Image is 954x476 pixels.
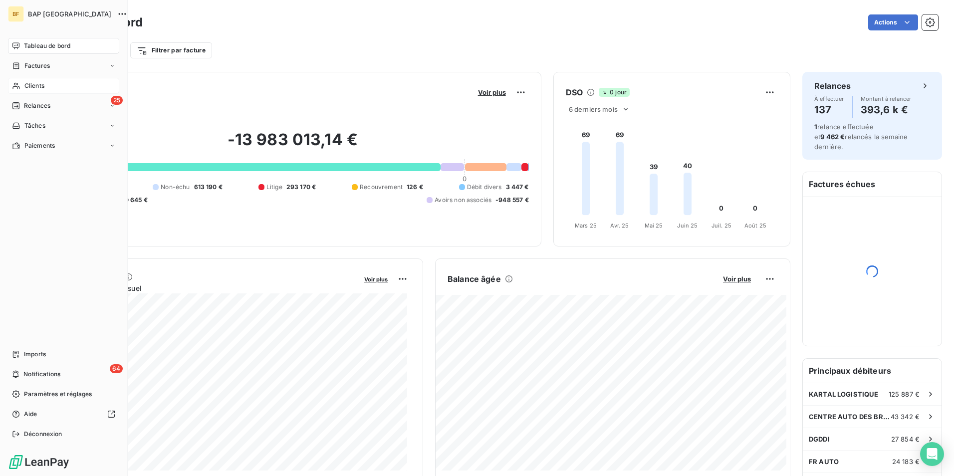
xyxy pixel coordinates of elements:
[361,274,391,283] button: Voir plus
[644,222,663,229] tspan: Mai 25
[809,435,830,443] span: DGDDI
[8,346,119,362] a: Imports
[478,88,506,96] span: Voir plus
[24,350,46,359] span: Imports
[803,172,942,196] h6: Factures échues
[861,102,912,118] h4: 393,6 k €
[360,183,403,192] span: Recouvrement
[809,413,891,421] span: CENTRE AUTO DES BRUYERES
[161,183,190,192] span: Non-échu
[803,359,942,383] h6: Principaux débiteurs
[569,105,618,113] span: 6 derniers mois
[111,96,123,105] span: 25
[820,133,845,141] span: 9 462 €
[712,222,731,229] tspan: Juil. 25
[814,123,908,151] span: relance effectuée et relancés la semaine dernière.
[506,183,529,192] span: 3 447 €
[56,283,357,293] span: Chiffre d'affaires mensuel
[8,98,119,114] a: 25Relances
[599,88,630,97] span: 0 jour
[720,274,754,283] button: Voir plus
[814,102,844,118] h4: 137
[814,80,851,92] h6: Relances
[23,370,60,379] span: Notifications
[575,222,597,229] tspan: Mars 25
[8,138,119,154] a: Paiements
[24,81,44,90] span: Clients
[24,61,50,70] span: Factures
[24,430,62,439] span: Déconnexion
[364,276,388,283] span: Voir plus
[495,196,529,205] span: -948 557 €
[407,183,423,192] span: 126 €
[8,406,119,422] a: Aide
[891,435,920,443] span: 27 854 €
[266,183,282,192] span: Litige
[677,222,698,229] tspan: Juin 25
[448,273,501,285] h6: Balance âgée
[286,183,316,192] span: 293 170 €
[467,183,502,192] span: Débit divers
[814,123,817,131] span: 1
[24,390,92,399] span: Paramètres et réglages
[28,10,111,18] span: BAP [GEOGRAPHIC_DATA]
[868,14,918,30] button: Actions
[8,118,119,134] a: Tâches
[24,410,37,419] span: Aide
[24,141,55,150] span: Paiements
[24,41,70,50] span: Tableau de bord
[8,38,119,54] a: Tableau de bord
[194,183,223,192] span: 613 190 €
[56,130,529,160] h2: -13 983 013,14 €
[892,458,920,466] span: 24 183 €
[814,96,844,102] span: À effectuer
[8,78,119,94] a: Clients
[566,86,583,98] h6: DSO
[8,386,119,402] a: Paramètres et réglages
[809,458,839,466] span: FR AUTO
[891,413,920,421] span: 43 342 €
[889,390,920,398] span: 125 887 €
[8,58,119,74] a: Factures
[435,196,491,205] span: Avoirs non associés
[8,6,24,22] div: BF
[24,121,45,130] span: Tâches
[475,88,509,97] button: Voir plus
[809,390,879,398] span: KARTAL LOGISTIQUE
[861,96,912,102] span: Montant à relancer
[130,42,212,58] button: Filtrer par facture
[8,454,70,470] img: Logo LeanPay
[610,222,629,229] tspan: Avr. 25
[463,175,467,183] span: 0
[744,222,766,229] tspan: Août 25
[24,101,50,110] span: Relances
[723,275,751,283] span: Voir plus
[920,442,944,466] div: Open Intercom Messenger
[110,364,123,373] span: 64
